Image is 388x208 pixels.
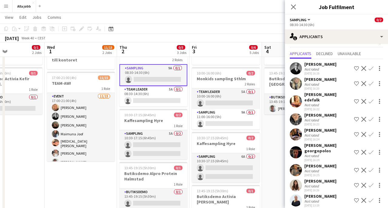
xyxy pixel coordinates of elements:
[17,13,29,21] a: Edit
[192,45,197,50] span: Fri
[338,51,361,56] span: Unavailable
[304,133,320,137] div: Not rated
[304,122,336,126] div: [DATE] 16:23
[304,118,320,122] div: Not rated
[174,182,182,187] span: 1 Role
[304,188,336,192] div: [DATE] 16:26
[192,76,260,81] h3: Monkids sampling Sthlm
[304,92,352,103] div: [PERSON_NAME] edefalk
[192,88,260,109] app-card-role: Team Leader5A0/110:00-16:00 (6h)
[304,71,336,75] div: [DATE] 16:19
[172,58,182,62] span: 2 Roles
[304,143,352,154] div: [PERSON_NAME] georgopolos
[119,86,187,107] app-card-role: Team Leader5A0/108:30-14:30 (6h)
[375,18,383,22] span: 0/2
[197,189,228,193] span: 13:45-19:15 (5h30m)
[174,166,182,170] span: 0/1
[47,72,115,161] app-job-card: 17:00-21:00 (4h)11/15TEAM-AW!1 RoleEvent11/1517:00-21:00 (4h)[PERSON_NAME][PERSON_NAME][PERSON_NA...
[119,109,187,160] div: 10:30-17:15 (6h45m)0/2Kaffesampling Hyre1 RoleSampling5A0/210:30-17:15 (6h45m)
[102,45,114,50] span: 11/15
[12,0,36,12] button: Alla jobb
[119,48,127,55] span: 2
[290,18,306,22] span: Sampling
[197,71,221,75] span: 10:00-16:00 (6h)
[29,87,38,92] span: 1 Role
[264,45,271,50] span: Sat
[246,136,255,140] span: 0/2
[290,22,383,27] div: 08:30-14:30 (6h)
[264,67,332,114] app-job-card: 13:45-19:15 (5h30m)1/1Butiksdemo Alpro Protein [GEOGRAPHIC_DATA]1 RoleButiksdemo1/113:45-19:15 (5...
[304,137,336,141] div: [DATE] 16:24
[304,199,320,203] div: Not rated
[102,50,114,55] div: 2 Jobs
[304,82,320,87] div: Not rated
[177,45,185,50] span: 0/5
[30,13,44,21] a: Jobs
[5,15,13,20] span: View
[32,50,42,55] div: 2 Jobs
[119,118,187,123] h3: Kaffesampling Hyre
[304,77,336,82] div: [PERSON_NAME]
[20,36,35,40] span: Week 40
[285,3,388,11] h3: Job Fulfilment
[285,29,388,44] div: Applicants
[304,169,320,173] div: Not rated
[246,71,255,75] span: 0/2
[192,132,260,183] div: 10:30-17:15 (6h45m)0/2Kaffesampling Hyre1 RoleSampling6A0/210:30-17:15 (6h45m)
[304,61,336,67] div: [PERSON_NAME]
[191,48,197,55] span: 3
[38,36,45,40] div: CEST
[98,75,110,80] span: 11/15
[192,109,260,130] app-card-role: Sampling9A0/111:00-16:00 (5h)
[119,171,187,182] h3: Butiksdemo Alpro Protein Halmstad
[304,184,320,188] div: Not rated
[101,86,110,91] span: 1 Role
[32,45,40,50] span: 0/1
[304,127,336,133] div: [PERSON_NAME]
[304,158,352,162] div: [DATE] 16:24
[192,141,260,146] h3: Kaffesampling Hyre
[290,51,311,56] span: Applicants
[47,52,115,63] h3: Monkids lämnar profilkläder till kontoret
[119,64,187,86] app-card-role: Sampling9A0/108:30-14:30 (6h)
[269,71,301,75] span: 13:45-19:15 (5h30m)
[119,130,187,160] app-card-role: Sampling5A0/210:30-17:15 (6h45m)
[304,87,336,91] div: [DATE] 16:20
[46,48,55,55] span: 1
[197,136,228,140] span: 10:30-17:15 (6h45m)
[124,113,156,117] span: 10:30-17:15 (6h45m)
[2,13,16,21] a: View
[174,113,182,117] span: 0/2
[177,50,186,55] div: 3 Jobs
[246,147,255,151] span: 1 Role
[304,107,352,111] div: [DATE] 16:22
[119,43,187,107] app-job-card: 08:30-14:30 (6h)0/2Monkids sampling Sthlm2 RolesSampling9A0/108:30-14:30 (6h) Team Leader5A0/108:...
[304,178,336,184] div: [PERSON_NAME]
[304,203,336,207] div: [DATE] 13:19
[249,45,258,50] span: 0/6
[316,51,333,56] span: Declined
[47,45,55,50] span: Wed
[19,15,26,20] span: Edit
[304,154,320,158] div: Not rated
[263,48,271,55] span: 4
[192,194,260,205] h3: Butiksdemo Activia [PERSON_NAME]
[48,15,61,20] span: Comms
[32,15,42,20] span: Jobs
[304,103,320,107] div: Not rated
[29,71,38,75] span: 0/1
[192,153,260,183] app-card-role: Sampling6A0/210:30-17:15 (6h45m)
[264,94,332,114] app-card-role: Butiksdemo1/113:45-19:15 (5h30m)[PERSON_NAME]
[192,67,260,130] app-job-card: 10:00-16:00 (6h)0/2Monkids sampling Sthlm2 RolesTeam Leader5A0/110:00-16:00 (6h) Sampling9A0/111:...
[304,173,336,177] div: [DATE] 16:25
[5,35,19,41] div: [DATE]
[119,45,127,50] span: Thu
[304,67,320,71] div: Not rated
[174,124,182,128] span: 1 Role
[245,82,255,86] span: 2 Roles
[249,50,259,55] div: 5 Jobs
